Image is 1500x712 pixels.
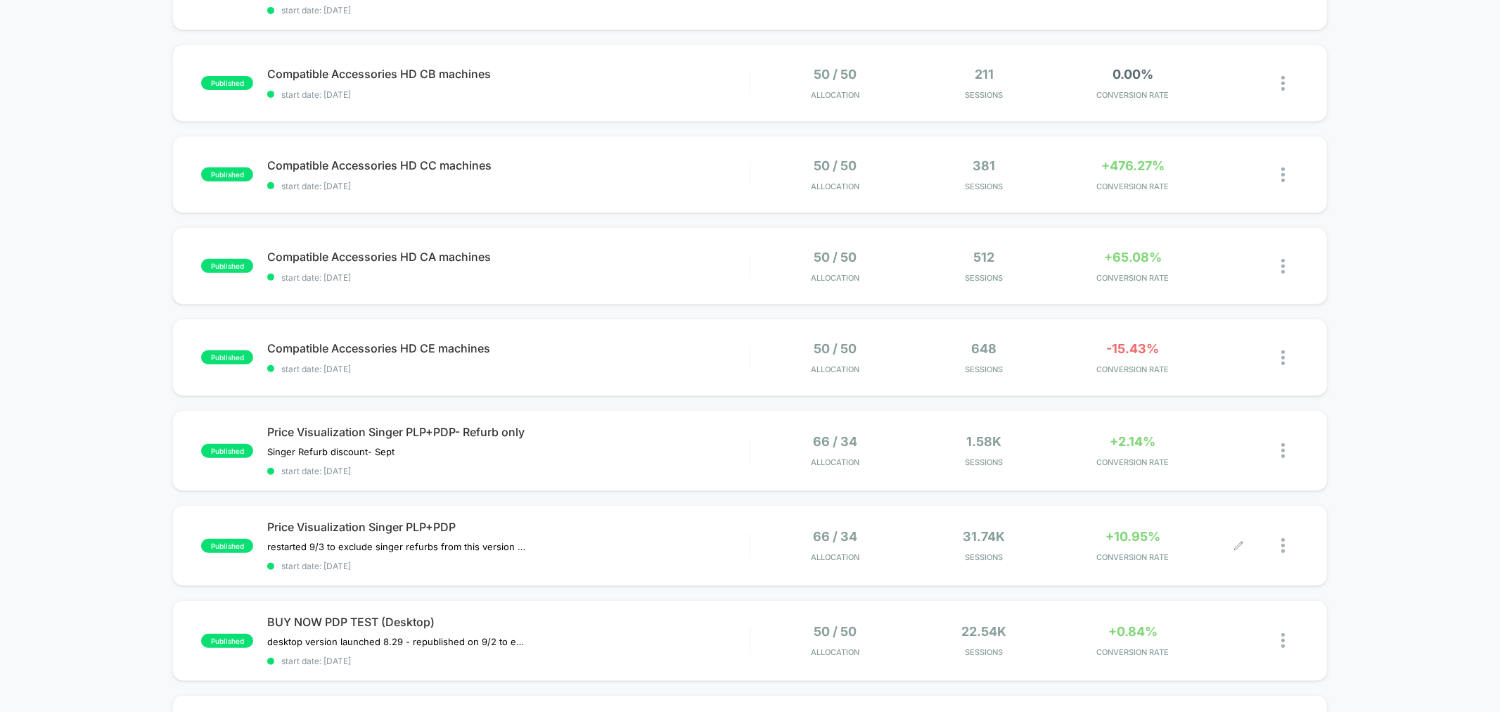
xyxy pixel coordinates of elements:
span: start date: [DATE] [267,656,749,666]
span: published [201,259,253,273]
span: 512 [974,250,995,265]
span: 50 / 50 [814,67,857,82]
span: Sessions [914,182,1056,191]
span: -15.43% [1107,341,1160,356]
img: close [1281,167,1285,182]
span: +10.95% [1105,529,1160,544]
span: Allocation [812,90,860,100]
span: 211 [975,67,994,82]
span: Price Visualization Singer PLP+PDP- Refurb only [267,425,749,439]
span: CONVERSION RATE [1062,273,1204,283]
span: Allocation [812,647,860,657]
span: 1.58k [967,434,1002,449]
span: CONVERSION RATE [1062,182,1204,191]
img: close [1281,350,1285,365]
span: CONVERSION RATE [1062,90,1204,100]
span: +0.84% [1108,624,1158,639]
span: Singer Refurb discount- Sept [267,446,395,457]
span: Sessions [914,552,1056,562]
span: start date: [DATE] [267,181,749,191]
span: +65.08% [1104,250,1162,265]
span: published [201,76,253,90]
span: 0.00% [1113,67,1153,82]
span: published [201,167,253,182]
span: published [201,350,253,364]
img: close [1281,259,1285,274]
span: BUY NOW PDP TEST (Desktop) [267,615,749,629]
span: Compatible Accessories HD CC machines [267,158,749,172]
span: published [201,634,253,648]
span: Allocation [812,364,860,374]
span: start date: [DATE] [267,272,749,283]
span: Compatible Accessories HD CA machines [267,250,749,264]
span: Compatible Accessories HD CB machines [267,67,749,81]
span: 31.74k [963,529,1006,544]
span: Sessions [914,457,1056,467]
span: published [201,539,253,553]
span: start date: [DATE] [267,466,749,476]
span: +476.27% [1101,158,1165,173]
span: 50 / 50 [814,250,857,265]
span: CONVERSION RATE [1062,647,1204,657]
span: Allocation [812,273,860,283]
span: 66 / 34 [814,434,858,449]
span: 50 / 50 [814,341,857,356]
span: start date: [DATE] [267,5,749,15]
span: start date: [DATE] [267,364,749,374]
span: +2.14% [1110,434,1156,449]
span: Sessions [914,273,1056,283]
span: start date: [DATE] [267,561,749,571]
span: Sessions [914,647,1056,657]
span: CONVERSION RATE [1062,364,1204,374]
span: Allocation [812,457,860,467]
span: Price Visualization Singer PLP+PDP [267,520,749,534]
span: published [201,444,253,458]
span: start date: [DATE] [267,89,749,100]
span: desktop version launched 8.29﻿ - republished on 9/2 to ensure OOS products dont show the buy now ... [267,636,528,647]
img: close [1281,443,1285,458]
span: 50 / 50 [814,158,857,173]
span: CONVERSION RATE [1062,552,1204,562]
span: Compatible Accessories HD CE machines [267,341,749,355]
img: close [1281,76,1285,91]
span: Sessions [914,90,1056,100]
span: Sessions [914,364,1056,374]
span: CONVERSION RATE [1062,457,1204,467]
img: close [1281,538,1285,553]
span: Allocation [812,552,860,562]
span: 66 / 34 [814,529,858,544]
span: 50 / 50 [814,624,857,639]
span: restarted 9/3 to exclude singer refurbs from this version of the test [267,541,528,552]
span: 381 [973,158,996,173]
span: Allocation [812,182,860,191]
img: close [1281,633,1285,648]
span: 648 [972,341,997,356]
span: 22.54k [962,624,1007,639]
